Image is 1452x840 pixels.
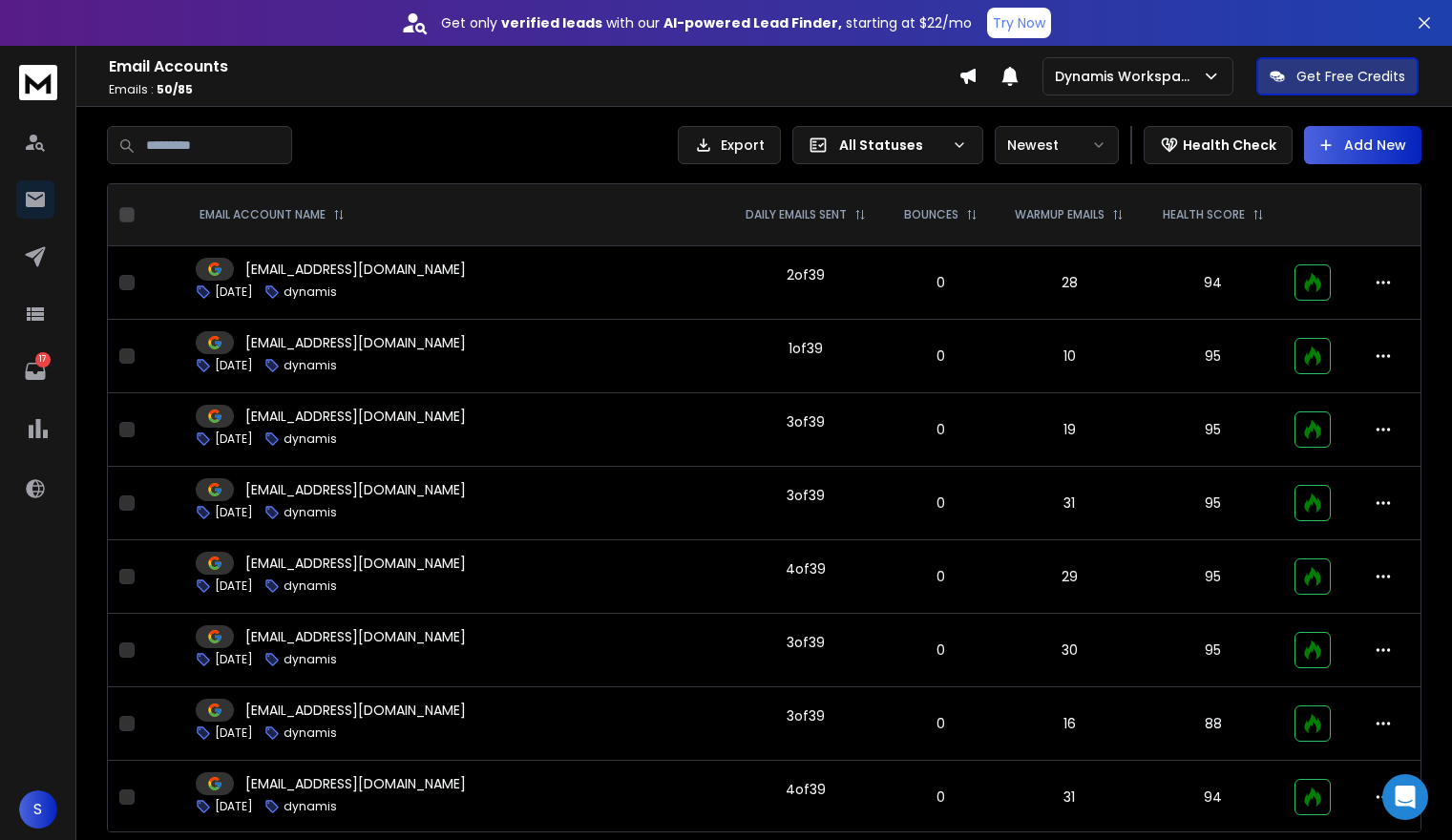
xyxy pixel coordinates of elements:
[787,633,825,652] div: 3 of 39
[215,358,253,373] p: [DATE]
[284,505,337,520] p: dynamis
[896,420,984,439] p: 0
[896,567,984,586] p: 0
[245,480,466,499] p: [EMAIL_ADDRESS][DOMAIN_NAME]
[1144,540,1283,614] td: 95
[996,467,1144,540] td: 31
[996,540,1144,614] td: 29
[993,13,1045,32] p: Try Now
[996,761,1144,834] td: 31
[1256,57,1419,95] button: Get Free Credits
[896,714,984,733] p: 0
[245,627,466,646] p: [EMAIL_ADDRESS][DOMAIN_NAME]
[1144,126,1293,164] button: Health Check
[1015,207,1105,222] p: WARMUP EMAILS
[904,207,958,222] p: BOUNCES
[245,701,466,720] p: [EMAIL_ADDRESS][DOMAIN_NAME]
[996,687,1144,761] td: 16
[284,431,337,447] p: dynamis
[245,774,466,793] p: [EMAIL_ADDRESS][DOMAIN_NAME]
[245,260,466,279] p: [EMAIL_ADDRESS][DOMAIN_NAME]
[157,81,193,97] span: 50 / 85
[109,82,958,97] p: Emails :
[746,207,847,222] p: DAILY EMAILS SENT
[1296,67,1405,86] p: Get Free Credits
[1144,320,1283,393] td: 95
[35,352,51,367] p: 17
[996,393,1144,467] td: 19
[1163,207,1245,222] p: HEALTH SCORE
[996,246,1144,320] td: 28
[1144,687,1283,761] td: 88
[1144,761,1283,834] td: 94
[215,725,253,741] p: [DATE]
[245,407,466,426] p: [EMAIL_ADDRESS][DOMAIN_NAME]
[16,352,54,390] a: 17
[787,706,825,725] div: 3 of 39
[787,486,825,505] div: 3 of 39
[896,493,984,513] p: 0
[284,358,337,373] p: dynamis
[284,652,337,667] p: dynamis
[786,780,826,799] div: 4 of 39
[441,13,972,32] p: Get only with our starting at $22/mo
[839,136,944,155] p: All Statuses
[995,126,1119,164] button: Newest
[1183,136,1276,155] p: Health Check
[200,207,345,222] div: EMAIL ACCOUNT NAME
[245,333,466,352] p: [EMAIL_ADDRESS][DOMAIN_NAME]
[19,790,57,829] button: S
[996,320,1144,393] td: 10
[501,13,602,32] strong: verified leads
[1144,246,1283,320] td: 94
[215,505,253,520] p: [DATE]
[1304,126,1421,164] button: Add New
[678,126,781,164] button: Export
[215,578,253,594] p: [DATE]
[787,265,825,284] div: 2 of 39
[896,787,984,807] p: 0
[896,640,984,660] p: 0
[215,799,253,814] p: [DATE]
[1055,67,1202,86] p: Dynamis Workspace
[215,431,253,447] p: [DATE]
[896,346,984,366] p: 0
[284,578,337,594] p: dynamis
[1144,614,1283,687] td: 95
[787,412,825,431] div: 3 of 39
[896,273,984,292] p: 0
[996,614,1144,687] td: 30
[215,284,253,300] p: [DATE]
[789,339,823,358] div: 1 of 39
[1144,467,1283,540] td: 95
[109,55,958,78] h1: Email Accounts
[245,554,466,573] p: [EMAIL_ADDRESS][DOMAIN_NAME]
[284,799,337,814] p: dynamis
[1382,774,1428,820] div: Open Intercom Messenger
[215,652,253,667] p: [DATE]
[19,65,57,100] img: logo
[284,284,337,300] p: dynamis
[663,13,842,32] strong: AI-powered Lead Finder,
[284,725,337,741] p: dynamis
[786,559,826,578] div: 4 of 39
[987,8,1051,38] button: Try Now
[1144,393,1283,467] td: 95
